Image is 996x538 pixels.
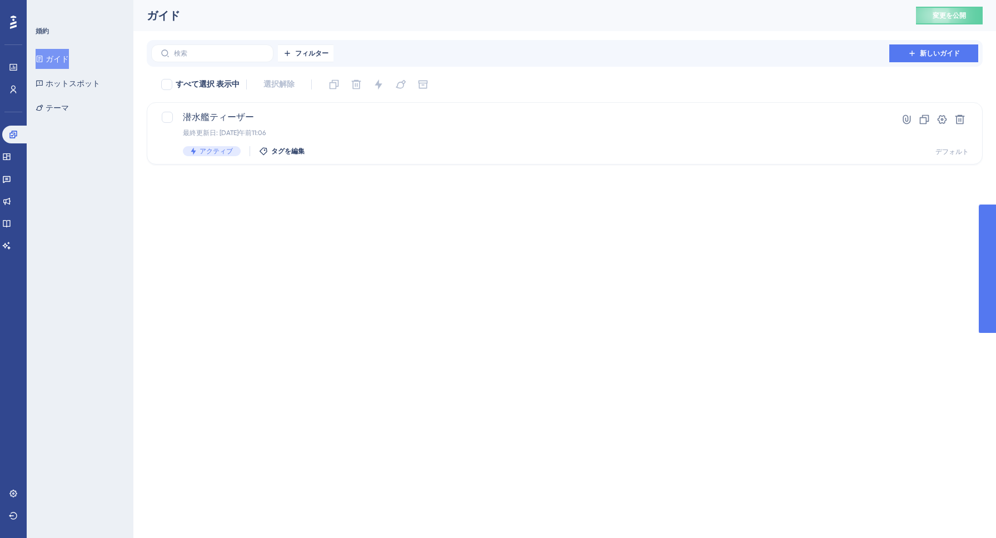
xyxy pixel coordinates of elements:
[174,49,264,57] input: 検索
[916,7,983,24] button: 変更を公開
[253,74,305,94] button: 選択解除
[935,148,969,156] font: デフォルト
[295,49,328,57] font: フィルター
[259,147,305,156] button: タグを編集
[36,73,100,93] button: ホットスポット
[271,147,305,155] font: タグを編集
[36,98,69,118] button: テーマ
[183,129,266,137] font: 最終更新日: [DATE]午前11:06
[278,44,333,62] button: フィルター
[176,79,240,89] font: すべて選択 表示中
[183,112,254,122] font: 潜水艦ティーザー
[933,12,966,19] font: 変更を公開
[46,103,69,112] font: テーマ
[147,9,180,22] font: ガイド
[36,49,69,69] button: ガイド
[36,27,49,35] font: 婚約
[889,44,978,62] button: 新しいガイド
[949,494,983,527] iframe: UserGuiding AIアシスタントランチャー
[263,79,295,89] font: 選択解除
[46,54,69,63] font: ガイド
[46,79,100,88] font: ホットスポット
[920,49,960,57] font: 新しいガイド
[200,147,233,155] font: アクティブ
